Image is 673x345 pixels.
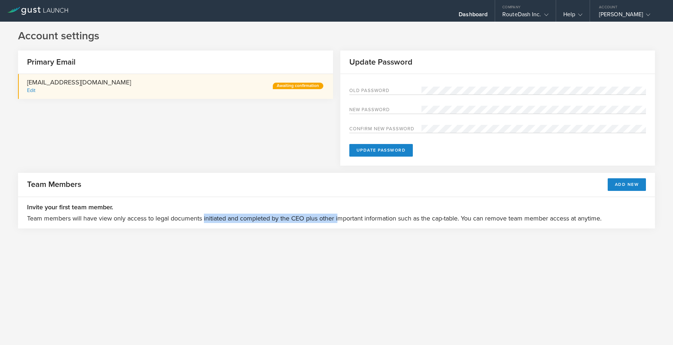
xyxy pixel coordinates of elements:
[349,88,421,95] label: Old Password
[563,11,582,22] div: Help
[27,78,131,95] div: [EMAIL_ADDRESS][DOMAIN_NAME]
[27,202,646,212] h3: Invite your first team member.
[599,11,660,22] div: [PERSON_NAME]
[608,178,646,191] button: Add New
[340,57,412,67] h2: Update Password
[459,11,488,22] div: Dashboard
[27,179,81,190] h2: Team Members
[637,310,673,345] iframe: Chat Widget
[27,214,646,223] p: Team members will have view only access to legal documents initiated and completed by the CEO plu...
[349,144,413,157] button: Update Password
[349,108,421,114] label: New password
[18,57,75,67] h2: Primary Email
[273,83,323,89] div: Awaiting confirmation
[349,127,421,133] label: Confirm new password
[18,29,655,43] h1: Account settings
[27,87,35,93] div: Edit
[502,11,548,22] div: RouteDash Inc.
